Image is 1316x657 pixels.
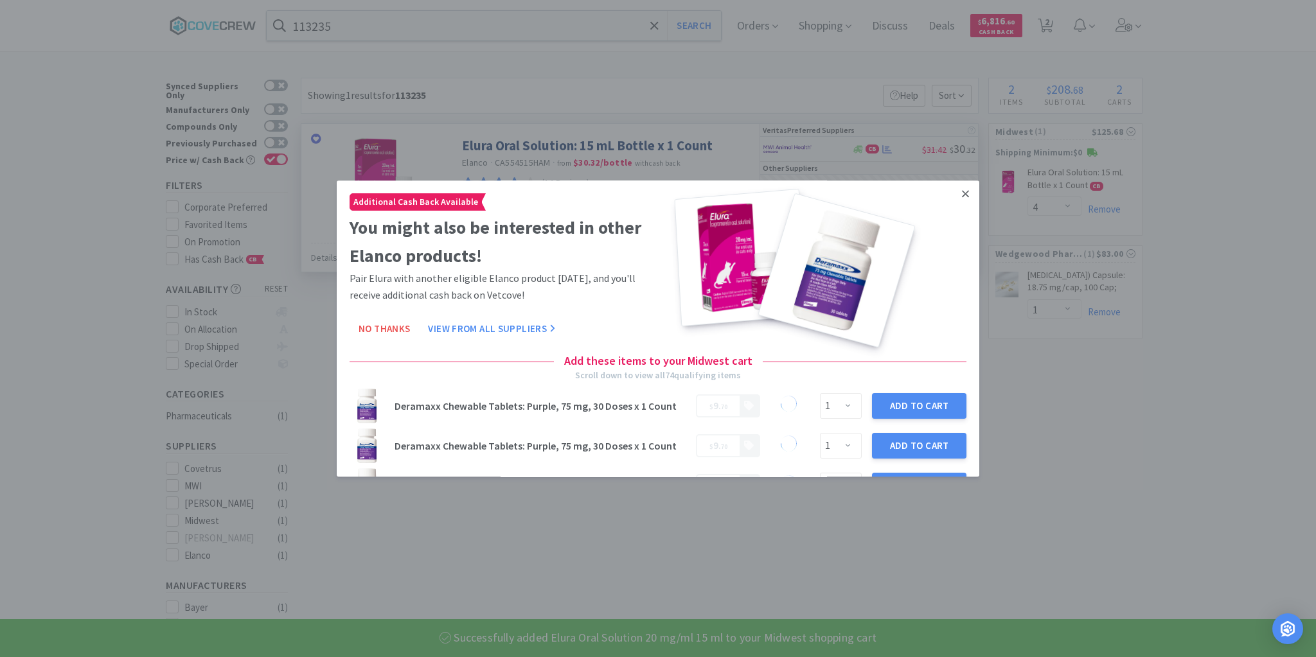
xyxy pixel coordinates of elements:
h2: You might also be interested in other Elanco products! [350,213,653,271]
span: Additional Cash Back Available [350,194,481,210]
p: Pair Elura with another eligible Elanco product [DATE], and you'll receive additional cash back o... [350,270,653,303]
img: 42eac7e6b68649eea33e2076fa326056_196558.jpeg [350,468,384,503]
img: 77fa4bcb430041c29cb06d5d5080539a_196476.jpeg [350,389,384,423]
div: Open Intercom Messenger [1272,613,1303,644]
span: 70 [721,403,727,411]
span: 70 [721,442,727,451]
button: Add to Cart [872,473,966,498]
h3: Deramaxx Chewable Tablets: Purple, 75 mg, 30 Doses x 1 Count [395,401,688,411]
h3: Deramaxx Chewable Tablets: Purple, 75 mg, 30 Doses x 1 Count [395,441,688,451]
span: . [709,439,727,451]
span: . [709,399,727,412]
img: 77fa4bcb430041c29cb06d5d5080539a_196476.jpeg [350,428,384,463]
button: Add to Cart [872,433,966,459]
span: $ [709,403,713,411]
h4: Add these items to your Midwest cart [554,353,763,371]
button: Add to Cart [872,393,966,419]
span: 9 [713,439,718,451]
button: No Thanks [350,317,419,342]
div: Scroll down to view all 74 qualifying items [575,368,741,382]
span: $ [709,442,713,451]
button: View From All Suppliers [419,317,564,342]
span: 9 [713,399,718,412]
